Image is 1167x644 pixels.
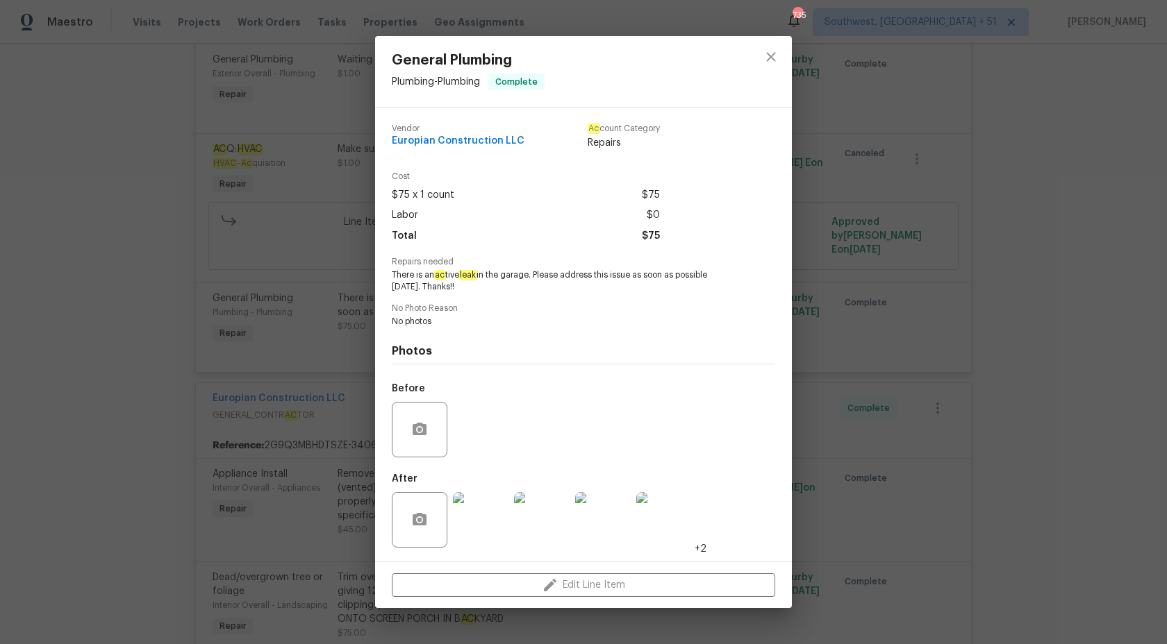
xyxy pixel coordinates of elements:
[392,304,775,313] span: No Photo Reason
[642,185,660,205] span: $75
[434,270,445,280] em: ac
[392,205,418,226] span: Labor
[392,77,480,87] span: Plumbing - Plumbing
[392,474,417,484] h5: After
[392,172,660,181] span: Cost
[392,136,524,146] span: Europian Construction LLC
[588,124,599,133] em: Ac
[793,8,802,22] div: 735
[392,269,737,293] span: There is an tive in the garage. Please address this issue as soon as possible [DATE]. Thanks!!
[459,270,477,280] em: leak
[588,124,660,133] span: count Category
[392,185,454,205] span: $75 x 1 count
[647,205,660,226] span: $0
[392,344,775,358] h4: Photos
[392,53,545,68] span: General Plumbing
[392,226,417,246] span: Total
[754,40,788,74] button: close
[490,75,543,89] span: Complete
[695,542,706,556] span: +2
[588,136,660,150] span: Repairs
[392,384,425,393] h5: Before
[392,316,737,328] span: No photos
[392,124,524,133] span: Vendor
[392,257,775,266] span: Repairs needed
[642,226,660,246] span: $75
